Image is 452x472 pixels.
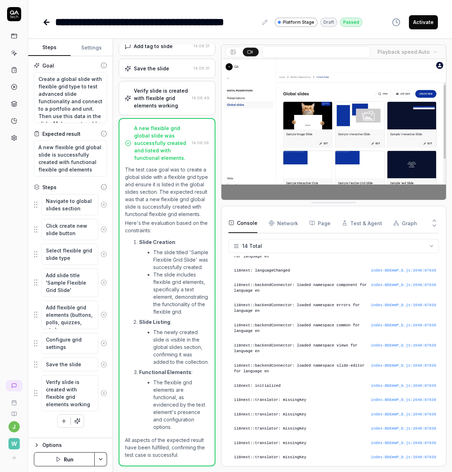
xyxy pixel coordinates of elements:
button: Steps [28,39,71,56]
div: Verify slide is created with flexible grid elements working [134,87,189,109]
div: index-BbEmmP_b.js : 2640 : 87639 [371,383,436,389]
div: index-BbEmmP_b.js : 2640 : 87639 [371,282,436,288]
button: Run [34,452,95,466]
li: The slide titled 'Sample Flexible Grid Slide' was successfully created. [153,249,209,271]
button: Remove step [98,336,109,350]
a: New conversation [6,380,23,391]
button: Page [309,213,331,233]
div: Options [42,441,107,449]
div: Suggestions [34,357,107,372]
a: Platform Stage [275,17,317,27]
div: Draft [320,18,337,27]
div: index-BbEmmP_b.js : 2640 : 87639 [371,302,436,308]
button: index-BbEmmP_b.js:2640:87639 [371,268,436,274]
button: Remove step [98,275,109,290]
div: index-BbEmmP_b.js : 2640 : 87639 [371,268,436,274]
span: W [8,438,20,449]
p: : [139,318,209,326]
a: Book a call with us [3,394,25,406]
div: Suggestions [34,218,107,240]
button: Remove step [98,357,109,372]
pre: i18next: initialized [234,383,436,389]
div: index-BbEmmP_b.js : 2640 : 87639 [371,397,436,403]
div: Suggestions [34,375,107,412]
div: Suggestions [34,243,107,265]
div: Expected result [42,130,81,138]
li: The newly created slide is visible in the global slides section, confirming it was added to the c... [153,328,209,366]
button: index-BbEmmP_b.js:2640:87639 [371,302,436,308]
button: Remove step [98,222,109,237]
p: : [139,238,209,246]
time: 14:06:58 [192,140,209,145]
pre: i18next::translator: missingKey [234,440,436,446]
div: index-BbEmmP_b.js : 2640 : 87639 [371,440,436,446]
button: index-BbEmmP_b.js:2640:87639 [371,282,436,288]
button: W [3,432,25,451]
button: Remove step [98,308,109,322]
div: index-BbEmmP_b.js : 2640 : 87639 [371,343,436,349]
button: index-BbEmmP_b.js:2640:87639 [371,454,436,460]
div: Suggestions [34,300,107,330]
pre: i18next::backendConnector: loaded namespace errors for language en [234,302,436,314]
time: 14:06:31 [194,66,209,71]
pre: i18next::backendConnector: loaded namespace component for language en [234,282,436,294]
div: Suggestions [34,268,107,297]
button: j [8,421,20,432]
button: Options [34,441,107,449]
div: Suggestions [34,332,107,354]
button: Activate [409,15,438,29]
button: index-BbEmmP_b.js:2640:87639 [371,397,436,403]
button: index-BbEmmP_b.js:2640:87639 [371,322,436,328]
p: Here's the evaluation based on the constraints: [125,219,209,234]
pre: i18next::translator: missingKey [234,454,436,460]
strong: Functional Elements [139,369,191,375]
div: index-BbEmmP_b.js : 2640 : 87639 [371,322,436,328]
pre: i18next::backendConnector: loaded namespace common for language en [234,322,436,334]
button: Network [269,213,298,233]
p: : [139,368,209,376]
pre: i18next::backendConnector: loaded namespace views for language en [234,343,436,354]
div: Save the slide [134,65,169,72]
div: Steps [42,183,56,191]
button: View version history [388,15,405,29]
a: Documentation [3,406,25,417]
button: index-BbEmmP_b.js:2640:87639 [371,343,436,349]
time: 14:06:49 [192,95,209,100]
div: Passed [340,18,362,27]
li: The slide includes flexible grid elements, specifically a text element, demonstrating the functio... [153,271,209,315]
pre: i18next::translator: missingKey [234,426,436,432]
div: Add tag to slide [134,42,173,50]
div: index-BbEmmP_b.js : 2640 : 87639 [371,454,436,460]
pre: i18next::translator: missingKey [234,397,436,403]
pre: i18next::translator: missingKey [234,412,436,418]
div: Suggestions [34,194,107,216]
button: Remove step [98,247,109,261]
button: index-BbEmmP_b.js:2640:87639 [371,412,436,418]
strong: Slide Listing [139,319,170,325]
pre: i18next: languageChanged [234,268,436,274]
div: A new flexible grid global slide was successfully created and listed with functional elements. [134,124,189,162]
button: index-BbEmmP_b.js:2640:87639 [371,383,436,389]
p: The test case goal was to create a global slide with a flexible grid type and ensure it is listed... [125,166,209,218]
div: index-BbEmmP_b.js : 2640 : 87639 [371,412,436,418]
strong: Slide Creation [139,239,175,245]
button: index-BbEmmP_b.js:2640:87639 [371,440,436,446]
div: index-BbEmmP_b.js : 2640 : 87639 [371,363,436,369]
div: Playback speed: [377,48,430,56]
p: All aspects of the expected result have been fulfilled, confirming the test case is successful. [125,436,209,459]
button: Graph [393,213,417,233]
li: The flexible grid elements are functional, as evidenced by the text element's presence and config... [153,379,209,431]
button: index-BbEmmP_b.js:2640:87639 [371,426,436,432]
div: Goal [42,62,54,69]
div: index-BbEmmP_b.js : 2640 : 87639 [371,426,436,432]
button: index-BbEmmP_b.js:2640:87639 [371,363,436,369]
button: Remove step [98,198,109,212]
button: Test & Agent [342,213,382,233]
time: 14:06:21 [194,43,209,48]
button: Console [228,213,257,233]
span: Platform Stage [283,19,314,25]
pre: i18next::backendConnector: loaded namespace slide-editor for language en [234,363,436,374]
button: Settings [71,39,113,56]
button: Remove step [98,386,109,400]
